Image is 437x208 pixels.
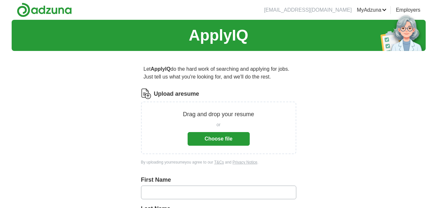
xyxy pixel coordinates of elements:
[357,6,387,14] a: MyAdzuna
[264,6,352,14] li: [EMAIL_ADDRESS][DOMAIN_NAME]
[141,89,151,99] img: CV Icon
[141,63,296,83] p: Let do the hard work of searching and applying for jobs. Just tell us what you're looking for, an...
[216,121,220,128] span: or
[188,132,250,146] button: Choose file
[233,160,257,165] a: Privacy Notice
[396,6,421,14] a: Employers
[189,24,248,47] h1: ApplyIQ
[214,160,224,165] a: T&Cs
[154,90,199,98] label: Upload a resume
[141,176,296,184] label: First Name
[151,66,170,72] strong: ApplyIQ
[141,159,296,165] div: By uploading your resume you agree to our and .
[183,110,254,119] p: Drag and drop your resume
[17,3,72,17] img: Adzuna logo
